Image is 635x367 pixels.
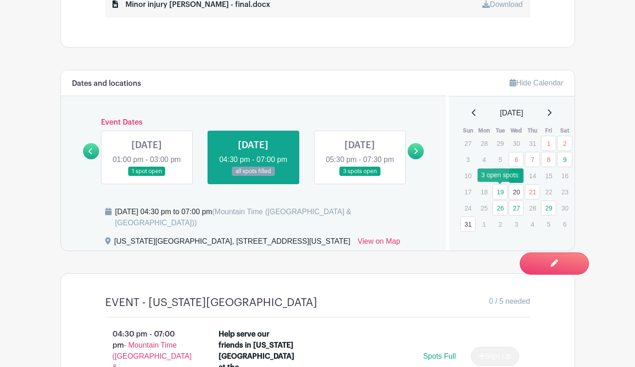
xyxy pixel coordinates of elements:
p: 1 [476,217,492,231]
h6: Dates and locations [72,79,141,88]
th: Fri [540,126,557,135]
p: 30 [557,201,572,215]
th: Sun [460,126,476,135]
p: 28 [525,201,540,215]
a: Download [482,0,522,8]
th: Tue [492,126,508,135]
span: Spots Full [423,352,456,360]
a: View on Map [358,236,400,251]
p: 5 [493,152,508,167]
a: 1 [541,136,556,151]
span: 0 / 5 needed [489,296,530,307]
span: [DATE] [500,108,523,119]
h4: EVENT - [US_STATE][GEOGRAPHIC_DATA] [105,296,317,309]
p: 31 [525,136,540,150]
th: Wed [508,126,524,135]
a: 27 [509,200,524,216]
p: 22 [541,185,556,199]
p: 3 [509,217,524,231]
div: 3 open spots [478,168,522,182]
p: 30 [509,136,524,150]
th: Sat [557,126,573,135]
p: 6 [557,217,572,231]
p: 23 [557,185,572,199]
span: (Mountain Time ([GEOGRAPHIC_DATA] & [GEOGRAPHIC_DATA])) [115,208,351,227]
p: 16 [557,168,572,183]
a: 29 [541,200,556,216]
a: 7 [525,152,540,167]
a: 6 [509,152,524,167]
p: 18 [476,185,492,199]
p: 29 [493,136,508,150]
p: 10 [460,168,475,183]
p: 2 [493,217,508,231]
a: 31 [460,217,475,232]
th: Thu [524,126,540,135]
a: 2 [557,136,572,151]
p: 15 [541,168,556,183]
div: [DATE] 04:30 pm to 07:00 pm [115,206,435,229]
h6: Event Dates [99,118,408,127]
a: 19 [493,184,508,199]
a: 9 [557,152,572,167]
div: [US_STATE][GEOGRAPHIC_DATA], [STREET_ADDRESS][US_STATE] [114,236,350,251]
p: 27 [460,136,475,150]
a: 21 [525,184,540,199]
a: 20 [509,184,524,199]
a: 26 [493,200,508,216]
th: Mon [476,126,492,135]
p: 4 [525,217,540,231]
p: 24 [460,201,475,215]
p: 14 [525,168,540,183]
a: Hide Calendar [510,79,563,87]
p: 5 [541,217,556,231]
p: 28 [476,136,492,150]
p: 3 [460,152,475,167]
p: 11 [476,168,492,183]
p: 25 [476,201,492,215]
p: 17 [460,185,475,199]
p: 4 [476,152,492,167]
a: 8 [541,152,556,167]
